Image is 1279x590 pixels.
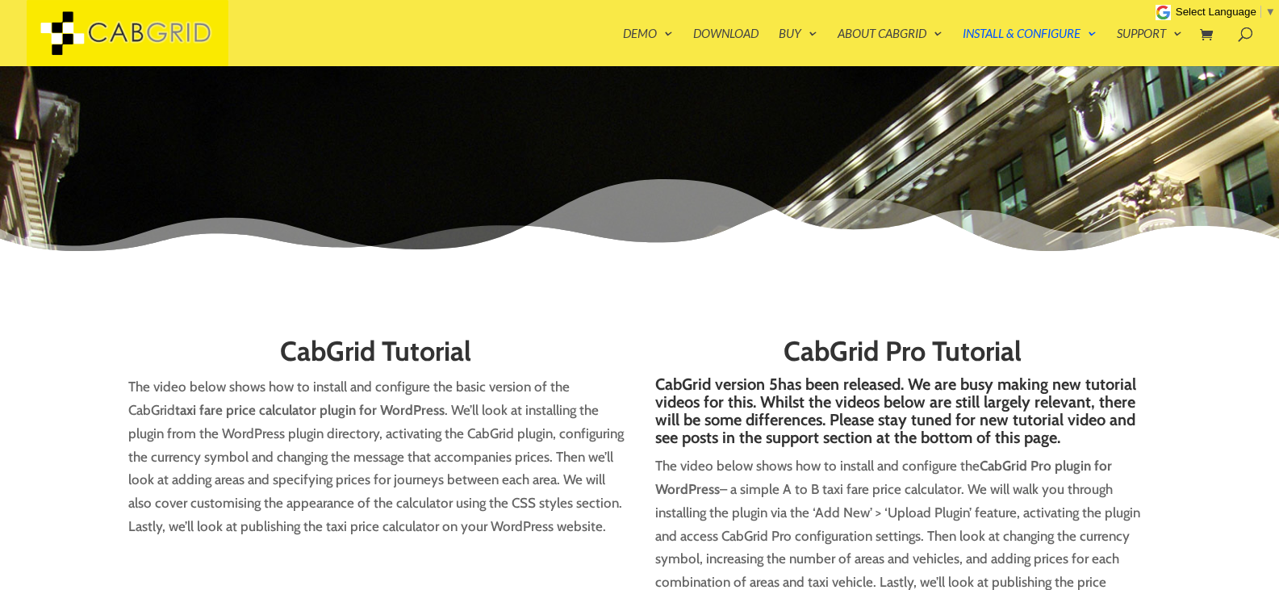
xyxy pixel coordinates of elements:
a: CabGrid version 5 [655,375,778,394]
a: About CabGrid [838,27,943,66]
a: Install & Configure [963,27,1097,66]
a: Demo [623,27,673,66]
a: Select Language​ [1176,6,1276,18]
p: The video below shows how to install and configure the basic version of the CabGrid . We’ll look ... [128,375,625,538]
a: Buy [779,27,817,66]
span: ▼ [1265,6,1276,18]
a: Download [693,27,759,66]
strong: CabGrid Pro plugin for WordPress [655,458,1112,497]
a: Support [1117,27,1182,66]
h1: CabGrid Tutorial [128,337,625,375]
strong: taxi fare price calculator plugin for WordPress [175,402,445,418]
h1: CabGrid Pro Tutorial [655,337,1152,375]
span: ​ [1260,6,1261,18]
span: Select Language [1176,6,1256,18]
h4: has been released. We are busy making new tutorial videos for this. Whilst the videos below are s... [655,375,1152,454]
a: CabGrid Taxi Plugin [27,23,228,40]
